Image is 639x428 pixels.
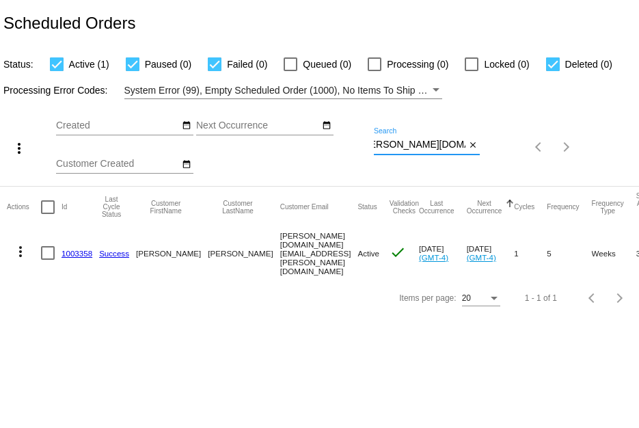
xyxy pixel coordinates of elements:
[514,203,534,211] button: Change sorting for Cycles
[419,228,467,279] mat-cell: [DATE]
[399,293,456,303] div: Items per page:
[7,187,41,228] mat-header-cell: Actions
[124,82,442,99] mat-select: Filter by Processing Error Codes
[99,196,124,218] button: Change sorting for LastProcessingCycleId
[182,159,191,170] mat-icon: date_range
[208,200,267,215] button: Change sorting for CustomerLastName
[12,243,29,260] mat-icon: more_vert
[208,228,280,279] mat-cell: [PERSON_NAME]
[606,284,634,312] button: Next page
[357,249,379,258] span: Active
[136,228,208,279] mat-cell: [PERSON_NAME]
[467,253,496,262] a: (GMT-4)
[280,203,329,211] button: Change sorting for CustomerEmail
[462,294,500,304] mat-select: Items per page:
[227,56,267,72] span: Failed (0)
[145,56,191,72] span: Paused (0)
[465,138,480,152] button: Clear
[56,159,179,170] input: Customer Created
[468,140,478,151] mat-icon: close
[419,200,454,215] button: Change sorting for LastOccurrenceUtc
[565,56,612,72] span: Deleted (0)
[547,228,591,279] mat-cell: 5
[390,244,406,260] mat-icon: check
[56,120,179,131] input: Created
[579,284,606,312] button: Previous page
[3,59,33,70] span: Status:
[467,228,515,279] mat-cell: [DATE]
[357,203,377,211] button: Change sorting for Status
[280,228,358,279] mat-cell: [PERSON_NAME][DOMAIN_NAME][EMAIL_ADDRESS][PERSON_NAME][DOMAIN_NAME]
[3,14,135,33] h2: Scheduled Orders
[99,249,129,258] a: Success
[303,56,351,72] span: Queued (0)
[514,228,547,279] mat-cell: 1
[196,120,319,131] input: Next Occurrence
[11,140,27,157] mat-icon: more_vert
[462,293,471,303] span: 20
[592,200,624,215] button: Change sorting for FrequencyType
[390,187,419,228] mat-header-cell: Validation Checks
[592,228,636,279] mat-cell: Weeks
[553,133,580,161] button: Next page
[3,85,108,96] span: Processing Error Codes:
[547,203,579,211] button: Change sorting for Frequency
[484,56,529,72] span: Locked (0)
[526,133,553,161] button: Previous page
[62,249,92,258] a: 1003358
[322,120,331,131] mat-icon: date_range
[136,200,195,215] button: Change sorting for CustomerFirstName
[69,56,109,72] span: Active (1)
[419,253,448,262] a: (GMT-4)
[387,56,448,72] span: Processing (0)
[182,120,191,131] mat-icon: date_range
[374,139,465,150] input: Search
[62,203,67,211] button: Change sorting for Id
[467,200,502,215] button: Change sorting for NextOccurrenceUtc
[525,293,557,303] div: 1 - 1 of 1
